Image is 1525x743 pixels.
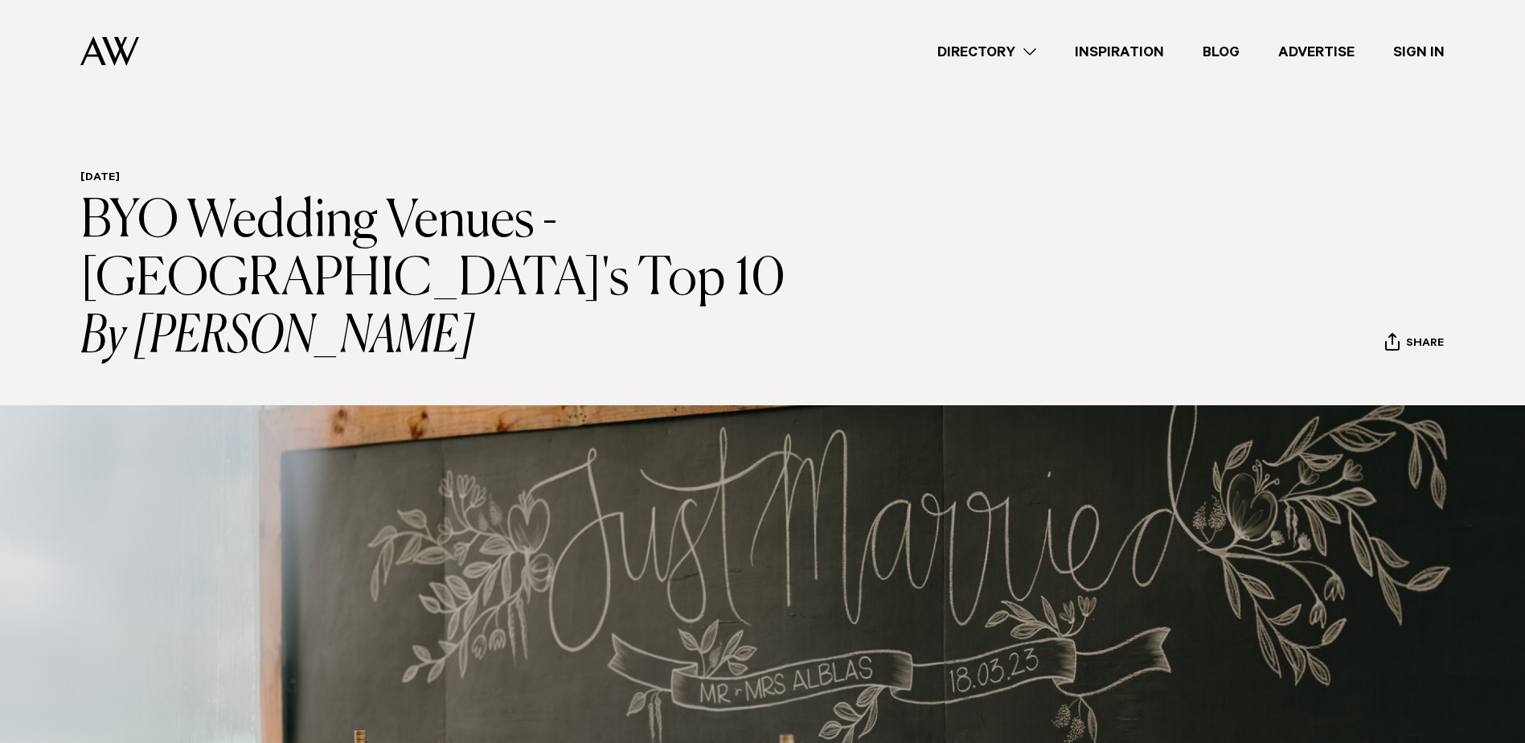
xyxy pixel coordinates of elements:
button: Share [1384,332,1445,356]
img: Auckland Weddings Logo [80,36,139,66]
h1: BYO Wedding Venues - [GEOGRAPHIC_DATA]'s Top 10 [80,193,824,367]
a: Advertise [1259,41,1374,63]
a: Directory [918,41,1056,63]
i: By [PERSON_NAME] [80,309,824,367]
span: Share [1406,337,1444,352]
a: Sign In [1374,41,1464,63]
a: Blog [1183,41,1259,63]
a: Inspiration [1056,41,1183,63]
h6: [DATE] [80,171,824,187]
